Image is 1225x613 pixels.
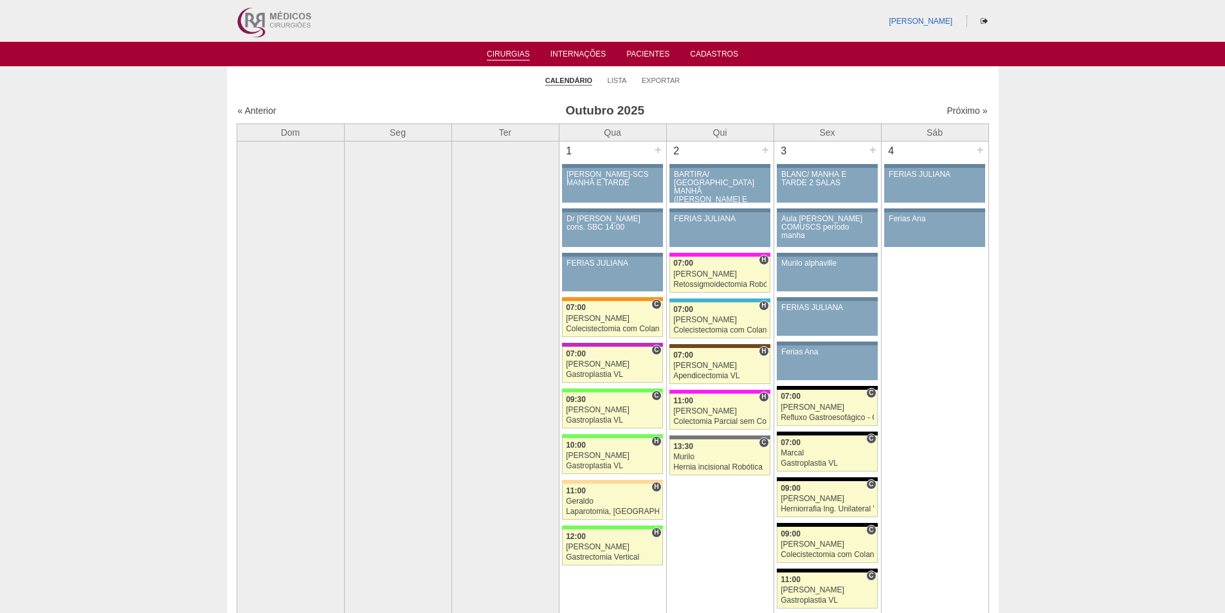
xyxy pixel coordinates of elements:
[669,435,770,439] div: Key: Santa Catarina
[608,76,627,85] a: Lista
[669,164,770,168] div: Key: Aviso
[673,463,767,471] div: Hernia incisional Robótica
[781,529,801,538] span: 09:00
[566,532,586,541] span: 12:00
[774,124,881,141] th: Sex
[566,416,659,425] div: Gastroplastia VL
[487,50,530,60] a: Cirurgias
[882,142,902,161] div: 4
[777,477,877,481] div: Key: Blanc
[566,325,659,333] div: Colecistectomia com Colangiografia VL
[981,17,988,25] i: Sair
[669,257,770,293] a: H 07:00 [PERSON_NAME] Retossigmoidectomia Robótica
[781,575,801,584] span: 11:00
[567,215,658,232] div: Dr [PERSON_NAME] cons. SBC 14:00
[673,305,693,314] span: 07:00
[759,300,768,311] span: Hospital
[777,572,877,608] a: C 11:00 [PERSON_NAME] Gastroplastia VL
[451,124,559,141] th: Ter
[566,441,586,450] span: 10:00
[673,442,693,451] span: 13:30
[673,372,767,380] div: Apendicectomia VL
[673,407,767,416] div: [PERSON_NAME]
[566,406,659,414] div: [PERSON_NAME]
[669,348,770,384] a: H 07:00 [PERSON_NAME] Apendicectomia VL
[562,297,662,301] div: Key: São Luiz - SCS
[777,212,877,247] a: Aula [PERSON_NAME] COMUSCS período manha
[651,345,661,355] span: Consultório
[562,434,662,438] div: Key: Brasil
[566,553,659,562] div: Gastrectomia Vertical
[673,351,693,360] span: 07:00
[566,395,586,404] span: 09:30
[566,303,586,312] span: 07:00
[669,212,770,247] a: FERIAS JULIANA
[777,432,877,435] div: Key: Blanc
[781,403,874,412] div: [PERSON_NAME]
[673,270,767,279] div: [PERSON_NAME]
[774,142,794,161] div: 3
[566,497,659,506] div: Geraldo
[673,280,767,289] div: Retossigmoidectomia Robótica
[562,253,662,257] div: Key: Aviso
[417,102,792,120] h3: Outubro 2025
[566,360,659,369] div: [PERSON_NAME]
[673,259,693,268] span: 07:00
[669,394,770,430] a: H 11:00 [PERSON_NAME] Colectomia Parcial sem Colostomia VL
[669,253,770,257] div: Key: Pro Matre
[673,326,767,334] div: Colecistectomia com Colangiografia VL
[889,170,981,179] div: FERIAS JULIANA
[759,392,768,402] span: Hospital
[669,390,770,394] div: Key: Pro Matre
[866,479,876,489] span: Consultório
[567,259,658,268] div: FERIAS JULIANA
[781,170,873,187] div: BLANC/ MANHÃ E TARDE 2 SALAS
[566,486,586,495] span: 11:00
[884,164,985,168] div: Key: Aviso
[566,349,586,358] span: 07:00
[673,361,767,370] div: [PERSON_NAME]
[759,437,768,448] span: Consultório
[669,168,770,203] a: BARTIRA/ [GEOGRAPHIC_DATA] MANHÃ ([PERSON_NAME] E ANA)/ SANTA JOANA -TARDE
[651,482,661,492] span: Hospital
[566,543,659,551] div: [PERSON_NAME]
[669,344,770,348] div: Key: Santa Joana
[781,459,874,468] div: Gastroplastia VL
[759,346,768,356] span: Hospital
[669,208,770,212] div: Key: Aviso
[562,208,662,212] div: Key: Aviso
[777,523,877,527] div: Key: Blanc
[566,452,659,460] div: [PERSON_NAME]
[781,215,873,241] div: Aula [PERSON_NAME] COMUSCS período manha
[781,505,874,513] div: Herniorrafia Ing. Unilateral VL
[777,481,877,517] a: C 09:00 [PERSON_NAME] Herniorrafia Ing. Unilateral VL
[884,168,985,203] a: FERIAS JULIANA
[562,389,662,392] div: Key: Brasil
[781,540,874,549] div: [PERSON_NAME]
[344,124,451,141] th: Seg
[781,414,874,422] div: Refluxo Gastroesofágico - Cirurgia VL
[777,168,877,203] a: BLANC/ MANHÃ E TARDE 2 SALAS
[889,215,981,223] div: Ferias Ana
[781,304,873,312] div: FERIAS JULIANA
[562,484,662,520] a: H 11:00 Geraldo Laparotomia, [GEOGRAPHIC_DATA], Drenagem, Bridas VL
[651,436,661,446] span: Hospital
[866,571,876,581] span: Consultório
[673,453,767,461] div: Murilo
[777,208,877,212] div: Key: Aviso
[567,170,658,187] div: [PERSON_NAME]-SCS MANHÃ E TARDE
[562,257,662,291] a: FERIAS JULIANA
[884,212,985,247] a: Ferias Ana
[562,168,662,203] a: [PERSON_NAME]-SCS MANHÃ E TARDE
[781,484,801,493] span: 09:00
[559,142,579,161] div: 1
[759,255,768,265] span: Hospital
[781,551,874,559] div: Colecistectomia com Colangiografia VL
[566,371,659,379] div: Gastroplastia VL
[781,259,873,268] div: Murilo alphaville
[666,124,774,141] th: Qui
[781,438,801,447] span: 07:00
[545,76,592,86] a: Calendário
[550,50,606,62] a: Internações
[669,439,770,475] a: C 13:30 Murilo Hernia incisional Robótica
